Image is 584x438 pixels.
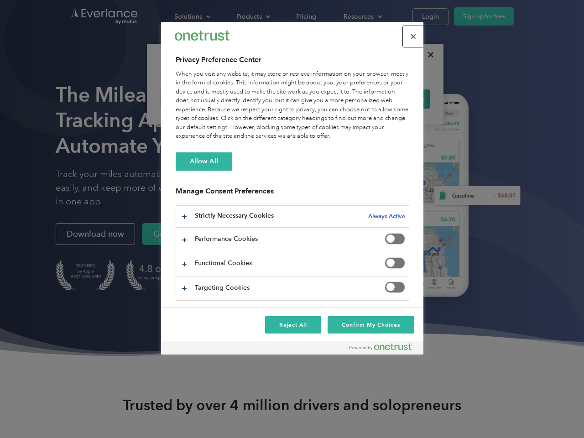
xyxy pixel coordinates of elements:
[161,22,423,355] div: Preference center
[265,316,322,334] button: Reject All
[176,70,409,141] div: When you visit any website, it may store or retrieve information on your browser, mostly in the f...
[175,31,229,40] img: Everlance
[403,26,423,47] button: Close
[349,343,412,350] img: Powered by OneTrust Opens in a new Tab
[176,54,409,65] h2: Privacy Preference Center
[349,343,419,355] a: Powered by OneTrust Opens in a new Tab
[176,152,232,171] button: Allow All
[176,187,409,201] h3: Manage Consent Preferences
[175,26,229,45] div: Everlance
[161,22,423,355] div: Privacy Preference Center
[328,316,414,334] button: Confirm My Choices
